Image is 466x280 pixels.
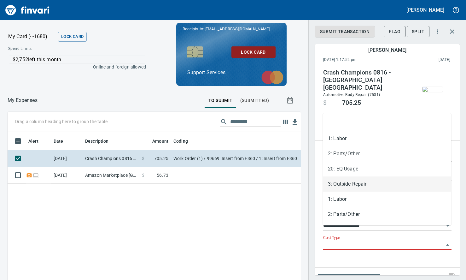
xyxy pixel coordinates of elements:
[406,7,444,13] h5: [PERSON_NAME]
[173,137,188,145] span: Coding
[422,87,443,92] img: receipts%2Ftapani%2F2025-08-27%2F9mFQdhIF8zLowLGbDphOVZksN8b2__jiWGchf5mrUtts6fDhQT.jpg
[173,137,196,145] span: Coding
[154,155,168,162] span: 705.25
[8,97,38,104] nav: breadcrumb
[152,137,168,145] span: Amount
[323,131,451,146] li: 1: Labor
[443,241,452,249] button: Close
[142,155,144,162] span: $
[323,236,340,240] label: Cost Type
[144,137,168,145] span: Amount
[8,33,55,40] p: My Card (···1680)
[58,32,87,42] button: Lock Card
[323,207,451,222] li: 2: Parts/Other
[51,167,83,184] td: [DATE]
[171,150,329,167] td: Work Order (1) / 99669: Insert from E360 / 1: Insert from E360
[208,97,233,104] span: To Submit
[412,28,424,36] span: Split
[187,69,276,76] p: Support Services
[431,25,445,39] button: More
[405,5,446,15] button: [PERSON_NAME]
[384,26,405,38] button: Flag
[236,48,271,56] span: Lock Card
[26,173,32,177] span: Receipt Required
[240,97,269,104] span: (Submitted)
[142,172,144,178] span: $
[258,67,287,87] img: mastercard.svg
[54,137,72,145] span: Date
[4,3,51,18] img: Finvari
[320,28,370,36] span: Submit Transaction
[290,117,300,127] button: Download Table
[342,99,361,107] span: 705.25
[157,172,168,178] span: 56.73
[85,137,109,145] span: Description
[51,150,83,167] td: [DATE]
[323,92,380,97] span: Automotive Body Repair (7531)
[28,137,47,145] span: Alert
[323,161,451,176] li: 20: EQ Usage
[8,46,88,52] span: Spend Limits
[368,47,406,53] h5: [PERSON_NAME]
[8,97,38,104] p: My Expenses
[323,222,451,237] li: 20: EQ Usage
[28,137,38,145] span: Alert
[323,176,451,192] li: 3: Outside Repair
[183,26,280,32] p: Receipts to:
[13,56,145,63] p: $2,752 left this month
[231,46,276,58] button: Lock Card
[54,137,63,145] span: Date
[83,150,139,167] td: Crash Champions 0816 - [GEOGRAPHIC_DATA] [GEOGRAPHIC_DATA]
[32,173,39,177] span: Online transaction
[61,33,84,40] span: Lock Card
[315,26,375,38] button: Submit Transaction
[204,26,270,32] span: [EMAIL_ADDRESS][DOMAIN_NAME]
[407,26,429,38] button: Split
[83,167,139,184] td: Amazon Marketplace [GEOGRAPHIC_DATA] [GEOGRAPHIC_DATA]
[281,117,290,127] button: Choose columns to display
[323,57,398,63] span: [DATE] 1:17:52 pm
[398,57,450,63] span: This charge was settled by the merchant and appears on the 2025/08/23 statement.
[3,64,146,70] p: Online and foreign allowed
[281,93,301,108] button: Show transactions within a particular date range
[85,137,117,145] span: Description
[389,28,400,36] span: Flag
[323,99,327,107] span: $
[323,192,451,207] li: 1: Labor
[323,69,409,92] h4: Crash Champions 0816 - [GEOGRAPHIC_DATA] [GEOGRAPHIC_DATA]
[323,146,451,161] li: 2: Parts/Other
[15,118,108,125] p: Drag a column heading here to group the table
[445,24,460,39] button: Close transaction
